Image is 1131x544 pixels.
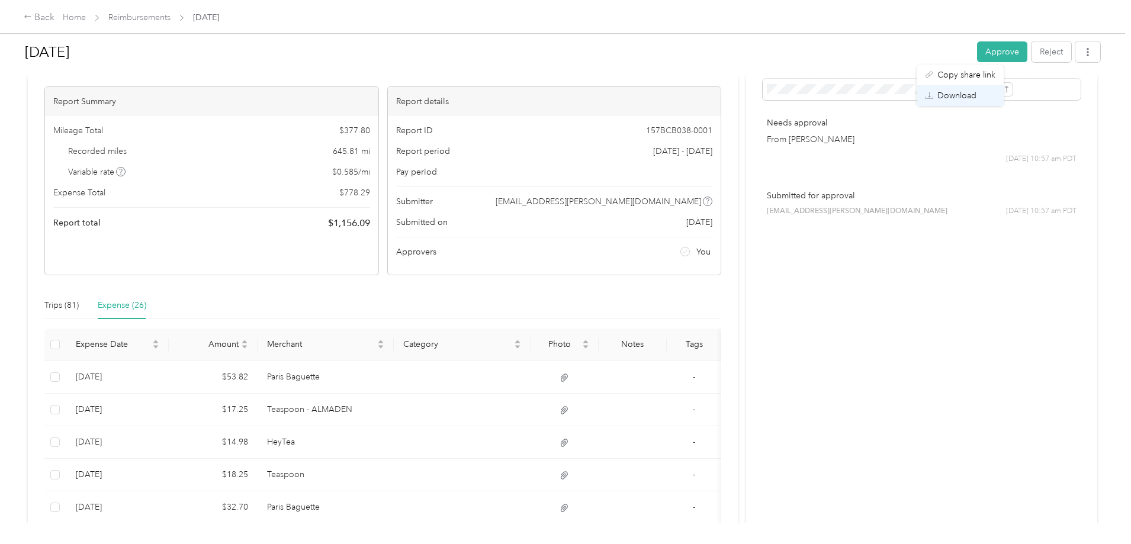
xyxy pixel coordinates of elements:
td: 8-29-2025 [66,361,169,394]
th: Expense Date [66,329,169,361]
th: Tags [667,329,721,361]
p: Submitted for approval [767,189,1077,202]
span: Approvers [396,246,436,258]
span: Merchant [267,339,375,349]
span: Amount [178,339,239,349]
span: caret-up [152,338,159,345]
span: caret-up [582,338,589,345]
th: Category [394,329,531,361]
span: Submitter [396,195,433,208]
span: Photo [540,339,580,349]
div: Tags [676,339,712,349]
td: $53.82 [169,361,258,394]
span: caret-down [377,343,384,350]
span: Variable rate [68,166,126,178]
span: [EMAIL_ADDRESS][PERSON_NAME][DOMAIN_NAME] [767,206,947,217]
button: Approve [977,41,1027,62]
span: Expense Total [53,186,105,199]
th: Merchant [258,329,394,361]
iframe: Everlance-gr Chat Button Frame [1065,478,1131,544]
span: Report period [396,145,450,157]
span: caret-up [377,338,384,345]
span: - [693,404,695,414]
td: HeyTea [258,426,394,459]
div: Report details [388,87,721,116]
span: Recorded miles [68,145,127,157]
a: Reimbursements [108,12,171,22]
th: Photo [531,329,599,361]
p: From [PERSON_NAME] [767,133,1077,146]
td: Teaspoon - ALMADEN [258,394,394,426]
span: [DATE] - [DATE] [653,145,712,157]
span: caret-down [152,343,159,350]
td: - [667,426,721,459]
span: - [693,437,695,447]
span: Report ID [396,124,433,137]
span: [EMAIL_ADDRESS][PERSON_NAME][DOMAIN_NAME] [496,195,701,208]
td: $18.25 [169,459,258,491]
span: Mileage Total [53,124,103,137]
td: 8-27-2025 [66,426,169,459]
span: [DATE] [193,11,219,24]
button: Reject [1032,41,1071,62]
td: Paris Baguette [258,491,394,524]
span: caret-down [514,343,521,350]
p: Needs approval [767,117,1077,129]
div: Report Summary [45,87,378,116]
span: Submitted on [396,216,448,228]
td: Paris Baguette [258,361,394,394]
div: Expense (26) [98,299,146,312]
td: 8-27-2025 [66,491,169,524]
div: Back [24,11,54,25]
td: $17.25 [169,394,258,426]
td: Teaspoon [258,459,394,491]
span: $ 778.29 [339,186,370,199]
td: $32.70 [169,491,258,524]
th: Notes [599,329,667,361]
span: $ 0.585 / mi [332,166,370,178]
td: $14.98 [169,426,258,459]
span: Copy share link [937,69,995,81]
h1: Aug 2025 [25,38,969,66]
td: - [667,459,721,491]
span: caret-down [241,343,248,350]
span: Download [937,89,976,102]
span: You [696,246,711,258]
span: 645.81 mi [333,145,370,157]
span: - [693,469,695,479]
span: [DATE] [686,216,712,228]
span: caret-down [582,343,589,350]
span: $ 1,156.09 [328,216,370,230]
span: [DATE] 10:57 am PDT [1006,206,1077,217]
span: - [693,372,695,382]
td: - [667,394,721,426]
td: 8-27-2025 [66,459,169,491]
div: Trips (81) [44,299,79,312]
td: - [667,491,721,524]
span: Pay period [396,166,437,178]
span: caret-up [241,338,248,345]
th: Amount [169,329,258,361]
span: Expense Date [76,339,150,349]
span: caret-up [514,338,521,345]
td: 8-27-2025 [66,394,169,426]
span: Category [403,339,512,349]
td: - [667,361,721,394]
span: [DATE] 10:57 am PDT [1006,154,1077,165]
span: Report total [53,217,101,229]
span: 157BCB038-0001 [646,124,712,137]
a: Home [63,12,86,22]
span: - [693,502,695,512]
span: $ 377.80 [339,124,370,137]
